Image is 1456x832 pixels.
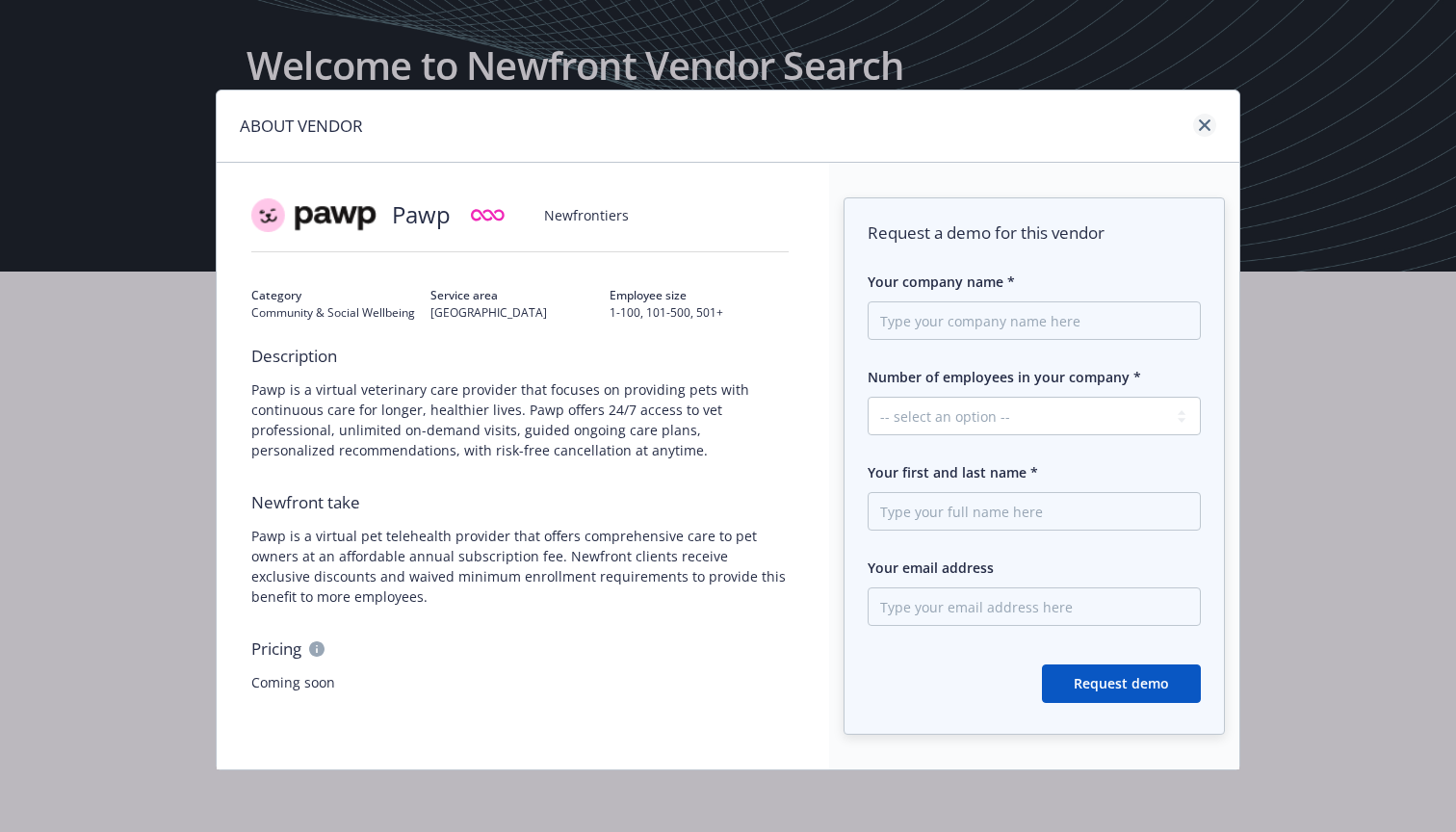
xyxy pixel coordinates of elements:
[251,198,377,232] img: Vendor logo for Pawp
[544,205,629,225] span: Newfrontiers
[868,587,1201,626] input: Type your email address here
[251,637,301,661] span: Pricing
[610,304,789,322] span: 1-100, 101-500, 501+
[868,463,1038,481] span: Your first and last name *
[868,273,1015,291] span: Your company name *
[1193,114,1216,137] a: close
[868,301,1201,340] input: Type your company name here
[868,221,1201,245] span: Request a demo for this vendor
[392,197,451,232] span: Pawp
[251,379,789,460] span: Pawp is a virtual veterinary care provider that focuses on providing pets with continuous care fo...
[868,368,1141,386] span: Number of employees in your company *
[430,304,610,322] span: [GEOGRAPHIC_DATA]
[610,287,789,304] span: Employee size
[868,492,1201,531] input: Type your full name here
[430,287,610,304] span: Service area
[251,304,430,322] span: Community & Social Wellbeing
[251,672,789,692] span: Coming soon
[251,287,430,304] span: Category
[868,559,994,577] span: Your email address
[251,526,789,607] span: Pawp is a virtual pet telehealth provider that offers comprehensive care to pet owners at an affo...
[1074,674,1169,692] span: Request demo
[251,345,789,368] span: Description
[240,114,363,139] h1: ABOUT VENDOR
[1042,664,1201,703] button: Request demo
[251,491,789,514] span: Newfront take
